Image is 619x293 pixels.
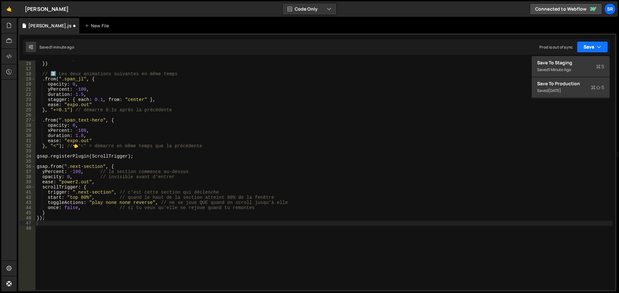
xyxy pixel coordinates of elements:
[19,107,35,113] div: 25
[19,123,35,128] div: 28
[19,200,35,205] div: 43
[1,1,17,17] a: 🤙
[591,84,604,91] span: S
[51,44,74,50] div: 1 minute ago
[19,195,35,200] div: 42
[19,143,35,149] div: 32
[25,5,69,13] div: [PERSON_NAME]
[19,169,35,174] div: 37
[19,190,35,195] div: 41
[19,210,35,215] div: 45
[19,205,35,210] div: 44
[39,44,74,50] div: Saved
[19,87,35,92] div: 21
[548,88,561,93] div: [DATE]
[577,41,608,53] button: Save
[19,164,35,169] div: 36
[19,71,35,77] div: 18
[19,138,35,143] div: 31
[19,149,35,154] div: 33
[282,3,337,15] button: Code Only
[19,61,35,66] div: 16
[532,56,610,98] div: Code Only
[604,3,616,15] a: SR
[19,128,35,133] div: 29
[19,174,35,179] div: 38
[19,92,35,97] div: 22
[537,60,604,66] div: Save to Staging
[19,66,35,71] div: 17
[19,215,35,221] div: 46
[19,226,35,231] div: 48
[596,63,604,70] span: S
[19,154,35,159] div: 34
[548,67,571,72] div: 1 minute ago
[19,221,35,226] div: 47
[84,23,112,29] div: New File
[532,56,609,77] button: Save to StagingS Saved1 minute ago
[19,159,35,164] div: 35
[19,97,35,102] div: 23
[532,77,609,98] button: Save to ProductionS Saved[DATE]
[539,44,573,50] div: Prod is out of sync
[19,113,35,118] div: 26
[28,23,72,29] div: [PERSON_NAME].js
[19,102,35,107] div: 24
[537,66,604,74] div: Saved
[19,82,35,87] div: 20
[19,118,35,123] div: 27
[530,3,602,15] a: Connected to Webflow
[537,80,604,87] div: Save to Production
[19,133,35,138] div: 30
[19,185,35,190] div: 40
[537,87,604,95] div: Saved
[19,77,35,82] div: 19
[19,179,35,185] div: 39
